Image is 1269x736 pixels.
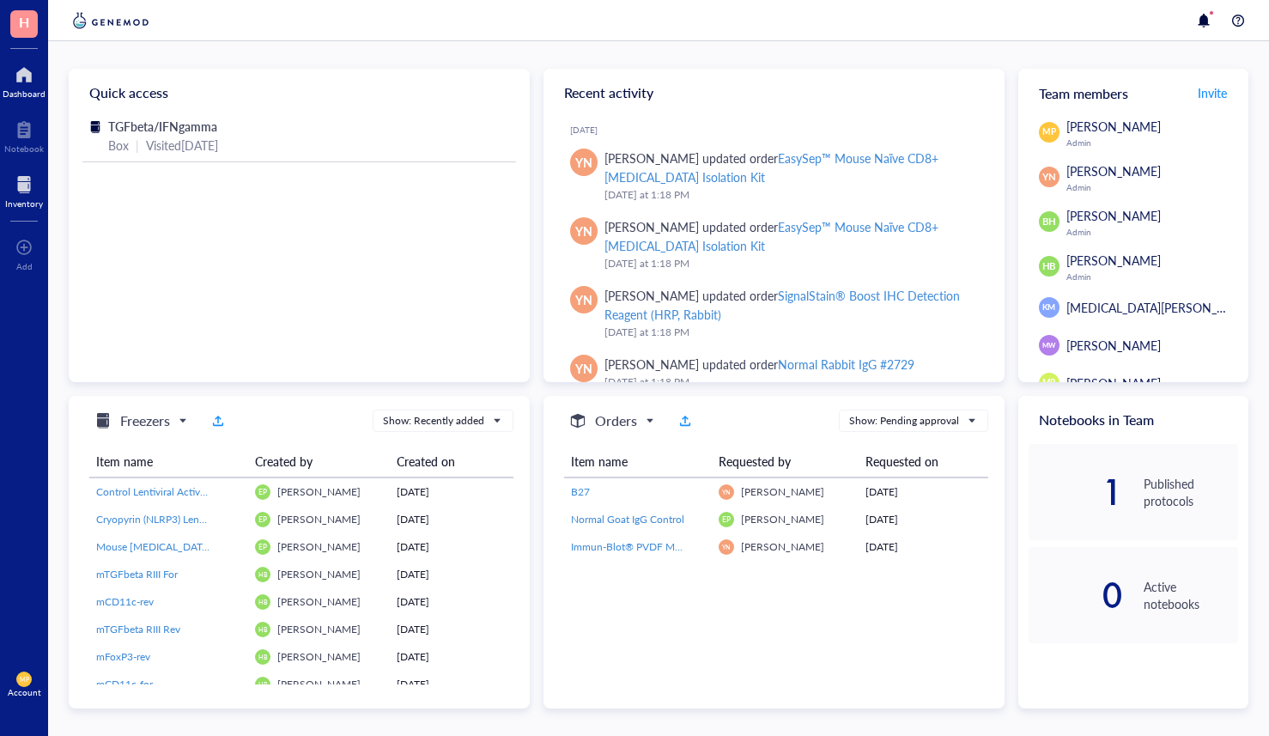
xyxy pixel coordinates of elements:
span: [PERSON_NAME] [277,649,361,664]
span: Invite [1198,84,1227,101]
span: HB [258,598,267,605]
div: Dashboard [3,88,46,99]
div: [DATE] [397,649,507,665]
a: Mouse [MEDICAL_DATA] [MEDICAL_DATA] Recombinant Protein, PeproTech® [96,539,241,555]
span: [PERSON_NAME] [277,539,361,554]
a: Dashboard [3,61,46,99]
div: [DATE] [397,677,507,692]
span: Cryopyrin (NLRP3) Lentiviral Activation Particles (m) [96,512,330,526]
span: [PERSON_NAME] [277,594,361,609]
div: [DATE] [397,539,507,555]
div: [PERSON_NAME] updated order [604,217,977,255]
h5: Freezers [120,411,170,431]
div: [DATE] at 1:18 PM [604,186,977,204]
span: YN [722,543,731,550]
span: EP [258,488,267,496]
span: [PERSON_NAME] [1066,252,1161,269]
div: Show: Recently added [383,413,484,429]
div: Published protocols [1144,475,1238,509]
span: [PERSON_NAME] [741,484,824,499]
th: Created on [390,446,514,477]
div: [DATE] [570,125,991,135]
span: HB [258,653,267,660]
div: Visited [DATE] [146,136,218,155]
span: EP [258,543,267,551]
a: mTGFbeta RIII For [96,567,241,582]
div: Box [108,136,129,155]
a: Control Lentiviral Activation Particles [96,484,241,500]
span: [PERSON_NAME] [277,512,361,526]
div: [PERSON_NAME] updated order [604,355,915,374]
th: Item name [89,446,248,477]
div: Notebooks in Team [1018,396,1248,444]
span: MP [20,676,28,683]
span: HB [1042,259,1056,274]
span: mTGFbeta RIII Rev [96,622,180,636]
span: mTGFbeta RIII For [96,567,178,581]
a: Inventory [5,171,43,209]
span: Control Lentiviral Activation Particles [96,484,264,499]
a: mCD11c-rev [96,594,241,610]
span: Normal Goat IgG Control [571,512,684,526]
span: mFoxP3-rev [96,649,150,664]
a: YN[PERSON_NAME] updated orderSignalStain® Boost IHC Detection Reagent (HRP, Rabbit)[DATE] at 1:18 PM [557,279,991,348]
span: Mouse [MEDICAL_DATA] [MEDICAL_DATA] Recombinant Protein, PeproTech® [96,539,457,554]
a: Notebook [4,116,44,154]
span: YN [722,488,731,496]
span: HB [258,625,267,633]
span: YN [575,153,592,172]
a: YN[PERSON_NAME] updated orderEasySep™ Mouse Naïve CD8+ [MEDICAL_DATA] Isolation Kit[DATE] at 1:18 PM [557,210,991,279]
span: [PERSON_NAME] [277,484,361,499]
div: [DATE] at 1:18 PM [604,255,977,272]
div: [DATE] at 1:18 PM [604,324,977,341]
div: Admin [1066,271,1238,282]
span: EP [258,515,267,524]
div: Admin [1066,227,1238,237]
div: 0 [1029,581,1123,609]
button: Invite [1197,79,1228,106]
img: genemod-logo [69,10,153,31]
div: Admin [1066,137,1238,148]
span: [MEDICAL_DATA][PERSON_NAME] [1066,299,1255,316]
span: BH [1042,215,1056,229]
a: YN[PERSON_NAME] updated orderNormal Rabbit IgG #2729[DATE] at 1:18 PM [557,348,991,398]
a: Normal Goat IgG Control [571,512,705,527]
div: [DATE] [397,622,507,637]
span: [PERSON_NAME] [741,512,824,526]
a: mCD11c-for [96,677,241,692]
span: [PERSON_NAME] [1066,207,1161,224]
div: Quick access [69,69,530,117]
div: 1 [1029,478,1123,506]
div: [DATE] [865,512,981,527]
div: [DATE] [397,594,507,610]
span: HB [258,680,267,688]
div: Show: Pending approval [849,413,959,429]
div: [DATE] [397,484,507,500]
span: HB [258,570,267,578]
div: [PERSON_NAME] updated order [604,149,977,186]
span: [PERSON_NAME] [1066,162,1161,179]
th: Created by [248,446,390,477]
span: EP [722,515,731,524]
span: mCD11c-for [96,677,153,691]
a: YN[PERSON_NAME] updated orderEasySep™ Mouse Naïve CD8+ [MEDICAL_DATA] Isolation Kit[DATE] at 1:18 PM [557,142,991,210]
div: Account [8,687,41,697]
div: | [136,136,139,155]
div: Add [16,261,33,271]
div: Recent activity [543,69,1005,117]
span: TGFbeta/IFNgamma [108,118,217,135]
span: MP [1042,125,1055,138]
div: [DATE] [865,484,981,500]
th: Requested on [859,446,988,477]
span: [PERSON_NAME] [741,539,824,554]
span: KM [1042,301,1055,313]
span: H [19,11,29,33]
div: [DATE] [865,539,981,555]
div: Inventory [5,198,43,209]
th: Item name [564,446,712,477]
a: Immun-Blot® PVDF Membrane, Roll, 26 cm x 3.3 m, 1620177 [571,539,705,555]
a: mFoxP3-rev [96,649,241,665]
span: YN [1042,170,1056,185]
div: Team members [1018,69,1248,117]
